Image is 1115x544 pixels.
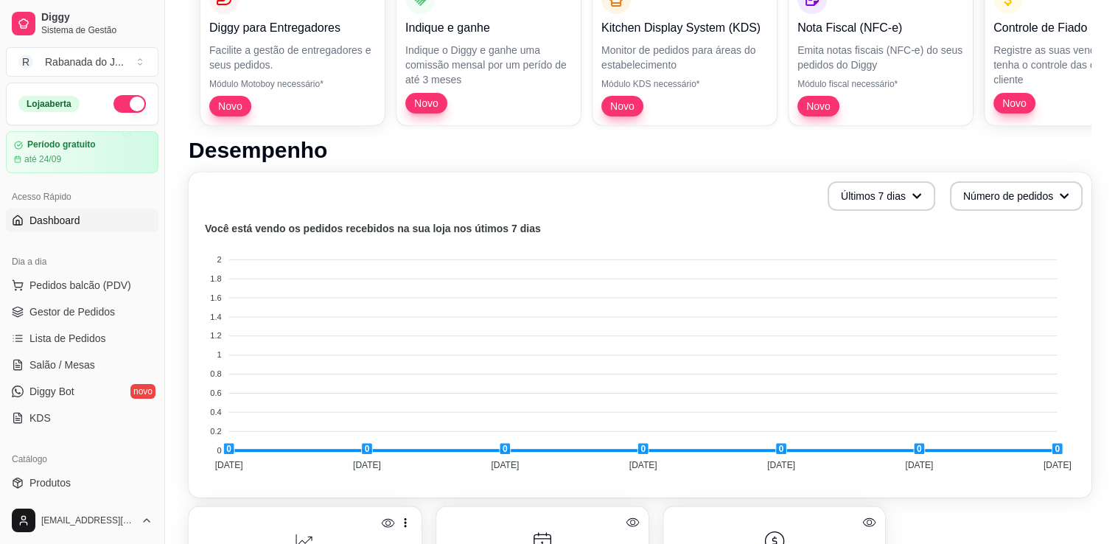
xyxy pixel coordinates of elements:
a: DiggySistema de Gestão [6,6,158,41]
tspan: 1.2 [210,331,221,340]
p: Módulo Motoboy necessário* [209,78,376,90]
a: KDS [6,406,158,430]
h1: Desempenho [189,137,1091,164]
p: Facilite a gestão de entregadores e seus pedidos. [209,43,376,72]
p: Indique e ganhe [405,19,572,37]
span: R [18,55,33,69]
tspan: [DATE] [215,460,243,470]
span: Novo [800,99,836,114]
a: Período gratuitoaté 24/09 [6,131,158,173]
tspan: 1.4 [210,313,221,321]
button: Select a team [6,47,158,77]
article: Período gratuito [27,139,96,150]
article: até 24/09 [24,153,61,165]
tspan: 1.8 [210,274,221,283]
p: Diggy para Entregadores [209,19,376,37]
a: Dashboard [6,209,158,232]
div: Rabanada do J ... [45,55,124,69]
span: [EMAIL_ADDRESS][DOMAIN_NAME] [41,515,135,526]
span: Diggy [41,11,153,24]
button: Alterar Status [113,95,146,113]
div: Loja aberta [18,96,80,112]
button: [EMAIL_ADDRESS][DOMAIN_NAME] [6,503,158,538]
p: Emita notas fiscais (NFC-e) do seus pedidos do Diggy [797,43,964,72]
tspan: 2 [217,255,221,264]
span: KDS [29,411,51,425]
tspan: 1 [217,350,221,359]
div: Dia a dia [6,250,158,273]
a: Gestor de Pedidos [6,300,158,324]
tspan: [DATE] [491,460,519,470]
p: Indique o Diggy e ganhe uma comissão mensal por um perído de até 3 meses [405,43,572,87]
span: Produtos [29,475,71,490]
span: Diggy Bot [29,384,74,399]
div: Acesso Rápido [6,185,158,209]
button: Últimos 7 dias [828,181,935,211]
span: Gestor de Pedidos [29,304,115,319]
tspan: [DATE] [1044,460,1072,470]
span: Novo [996,96,1032,111]
tspan: [DATE] [767,460,795,470]
tspan: [DATE] [629,460,657,470]
tspan: 0.4 [210,408,221,416]
p: Nota Fiscal (NFC-e) [797,19,964,37]
a: Salão / Mesas [6,353,158,377]
tspan: [DATE] [905,460,933,470]
p: Monitor de pedidos para áreas do estabelecimento [601,43,768,72]
span: Pedidos balcão (PDV) [29,278,131,293]
tspan: 1.6 [210,293,221,302]
text: Você está vendo os pedidos recebidos na sua loja nos útimos 7 dias [205,223,541,234]
span: Novo [212,99,248,114]
a: Produtos [6,471,158,495]
span: Dashboard [29,213,80,228]
p: Kitchen Display System (KDS) [601,19,768,37]
tspan: [DATE] [353,460,381,470]
a: Diggy Botnovo [6,380,158,403]
span: Sistema de Gestão [41,24,153,36]
p: Módulo fiscal necessário* [797,78,964,90]
span: Salão / Mesas [29,358,95,372]
tspan: 0.6 [210,388,221,397]
a: Lista de Pedidos [6,327,158,350]
span: Novo [408,96,444,111]
div: Catálogo [6,447,158,471]
p: Módulo KDS necessário* [601,78,768,90]
span: Novo [604,99,640,114]
tspan: 0 [217,446,221,455]
button: Pedidos balcão (PDV) [6,273,158,297]
tspan: 0.8 [210,369,221,378]
button: Número de pedidos [950,181,1083,211]
tspan: 0.2 [210,427,221,436]
span: Lista de Pedidos [29,331,106,346]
